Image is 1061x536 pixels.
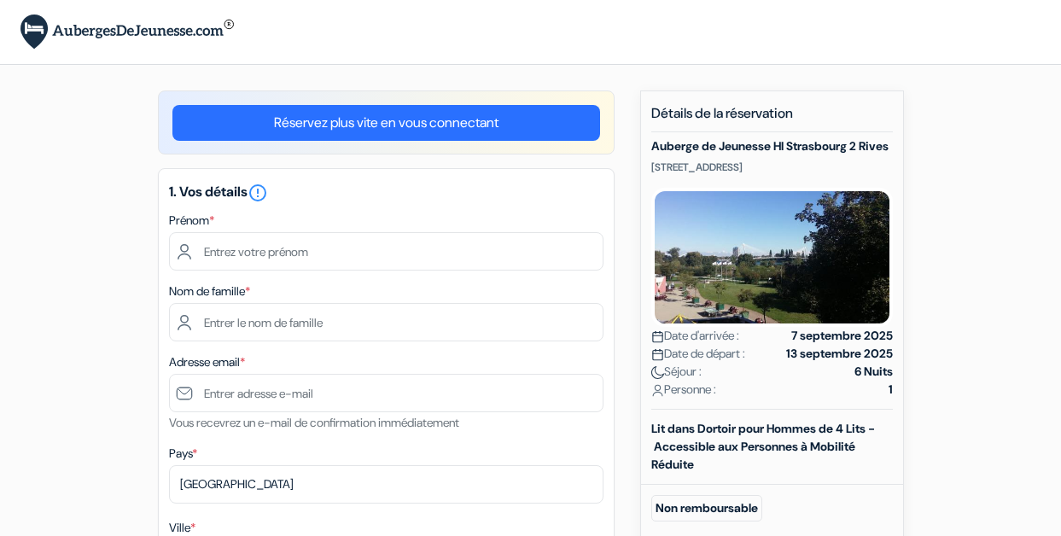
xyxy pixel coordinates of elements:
img: AubergesDeJeunesse.com [20,15,234,50]
span: Séjour : [651,363,702,381]
small: Vous recevrez un e-mail de confirmation immédiatement [169,415,459,430]
a: error_outline [248,183,268,201]
strong: 13 septembre 2025 [786,345,893,363]
label: Adresse email [169,353,245,371]
span: Date de départ : [651,345,745,363]
input: Entrer le nom de famille [169,303,603,341]
h5: Auberge de Jeunesse HI Strasbourg 2 Rives [651,139,893,154]
a: Réservez plus vite en vous connectant [172,105,600,141]
label: Nom de famille [169,283,250,300]
span: Date d'arrivée : [651,327,739,345]
b: Lit dans Dortoir pour Hommes de 4 Lits - Accessible aux Personnes à Mobilité Réduite [651,421,875,472]
h5: Détails de la réservation [651,105,893,132]
img: calendar.svg [651,348,664,361]
label: Prénom [169,212,214,230]
input: Entrez votre prénom [169,232,603,271]
img: calendar.svg [651,330,664,343]
p: [STREET_ADDRESS] [651,160,893,174]
span: Personne : [651,381,716,399]
img: moon.svg [651,366,664,379]
strong: 7 septembre 2025 [791,327,893,345]
img: user_icon.svg [651,384,664,397]
h5: 1. Vos détails [169,183,603,203]
label: Pays [169,445,197,463]
i: error_outline [248,183,268,203]
small: Non remboursable [651,495,762,521]
input: Entrer adresse e-mail [169,374,603,412]
strong: 1 [889,381,893,399]
strong: 6 Nuits [854,363,893,381]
